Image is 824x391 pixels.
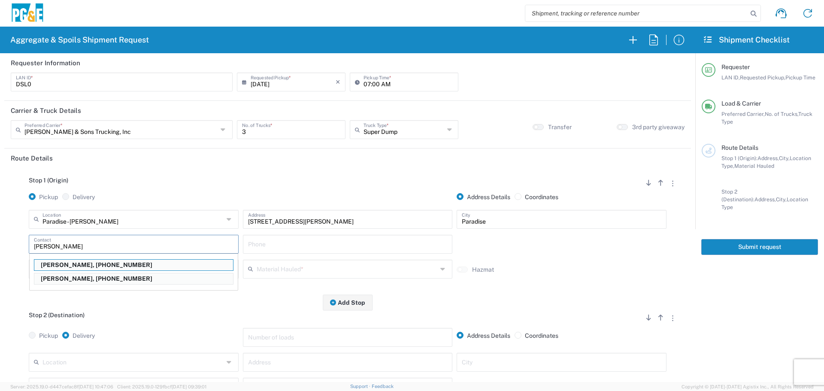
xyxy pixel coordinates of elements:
span: [DATE] 10:47:06 [79,384,113,389]
span: Address, [754,196,776,203]
button: Submit request [701,239,818,255]
a: Support [350,384,372,389]
h2: Carrier & Truck Details [11,106,81,115]
input: Shipment, tracking or reference number [525,5,748,21]
label: Coordinates [515,332,558,339]
span: Stop 1 (Origin): [721,155,757,161]
label: Coordinates [515,193,558,201]
label: Transfer [548,123,572,131]
span: Client: 2025.19.0-129fbcf [117,384,206,389]
span: Load & Carrier [721,100,761,107]
span: No. of Trucks, [765,111,798,117]
label: Address Details [457,193,510,201]
span: Copyright © [DATE]-[DATE] Agistix Inc., All Rights Reserved [682,383,814,391]
span: Material Hauled [734,163,774,169]
span: City, [776,196,787,203]
i: × [336,75,340,89]
button: Add Stop [323,294,373,310]
p: David Preciado, 530-383-0336 [34,273,233,284]
span: Pickup Time [785,74,815,81]
h2: Shipment Checklist [703,35,790,45]
span: City, [779,155,790,161]
img: pge [10,3,45,24]
h2: Requester Information [11,59,80,67]
h2: Aggregate & Spoils Shipment Request [10,35,149,45]
span: [DATE] 09:39:01 [172,384,206,389]
span: Address, [757,155,779,161]
span: Route Details [721,144,758,151]
label: Address Details [457,332,510,339]
span: Stop 1 (Origin) [29,177,68,184]
p: David McGregor, 530-526-8407 [34,260,233,270]
span: LAN ID, [721,74,740,81]
span: Stop 2 (Destination): [721,188,754,203]
label: 3rd party giveaway [632,123,685,131]
span: Requested Pickup, [740,74,785,81]
span: Preferred Carrier, [721,111,765,117]
span: Stop 2 (Destination) [29,312,85,318]
label: Hazmat [472,266,494,273]
h2: Route Details [11,154,53,163]
a: Feedback [372,384,394,389]
span: Server: 2025.19.0-d447cefac8f [10,384,113,389]
span: Requester [721,64,750,70]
